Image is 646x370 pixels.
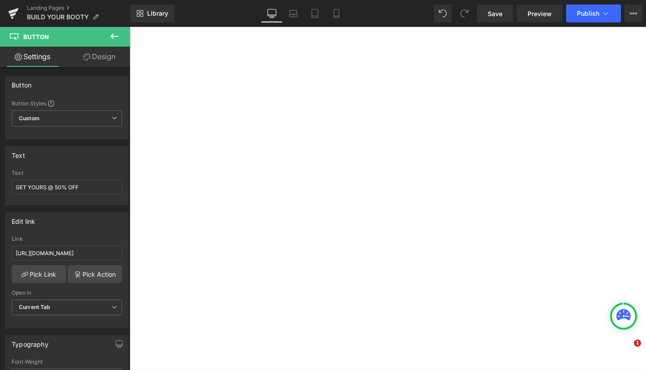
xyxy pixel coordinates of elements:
[27,13,89,21] span: BUILD YOUR BOOTY
[517,4,563,22] a: Preview
[12,290,122,296] div: Open in
[12,100,122,107] div: Button Styles
[19,304,51,310] b: Current Tab
[615,340,637,361] iframe: Intercom live chat
[304,4,326,22] a: Tablet
[19,115,39,122] b: Custom
[147,9,168,17] span: Library
[12,265,66,283] a: Pick Link
[624,4,642,22] button: More
[12,359,122,365] div: Font Weight
[68,265,122,283] a: Pick Action
[488,9,502,18] span: Save
[326,4,347,22] a: Mobile
[261,4,283,22] a: Desktop
[434,4,452,22] button: Undo
[12,236,122,242] div: Link
[528,9,552,18] span: Preview
[23,33,49,40] span: Button
[283,4,304,22] a: Laptop
[130,4,175,22] a: New Library
[67,47,132,67] a: Design
[12,335,48,348] div: Typography
[566,4,621,22] button: Publish
[12,147,25,159] div: Text
[455,4,473,22] button: Redo
[12,213,35,225] div: Edit link
[12,170,122,176] div: Text
[577,10,599,17] span: Publish
[12,246,122,261] input: https://your-shop.myshopify.com
[634,340,641,347] span: 1
[12,76,31,89] div: Button
[27,4,130,12] a: Landing Pages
